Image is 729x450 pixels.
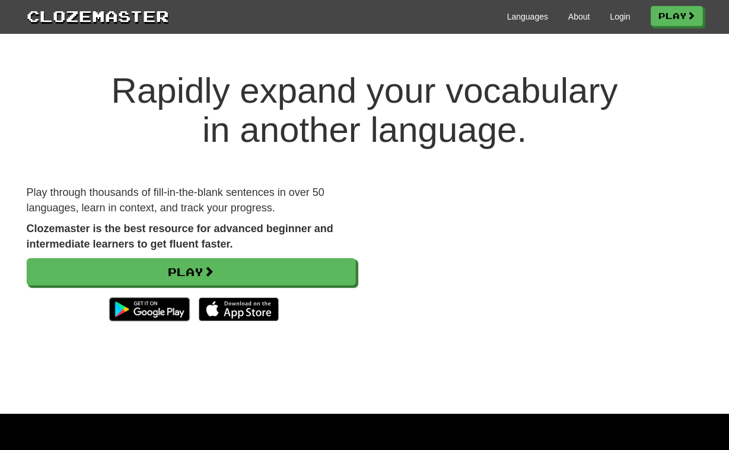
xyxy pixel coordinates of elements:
[199,297,279,321] img: Download_on_the_App_Store_Badge_US-UK_135x40-25178aeef6eb6b83b96f5f2d004eda3bffbb37122de64afbaef7...
[27,185,356,216] p: Play through thousands of fill-in-the-blank sentences in over 50 languages, learn in context, and...
[27,258,356,286] a: Play
[507,11,548,23] a: Languages
[103,291,195,327] img: Get it on Google Play
[610,11,630,23] a: Login
[27,5,169,27] a: Clozemaster
[27,223,333,250] strong: Clozemaster is the best resource for advanced beginner and intermediate learners to get fluent fa...
[568,11,590,23] a: About
[651,6,703,26] a: Play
